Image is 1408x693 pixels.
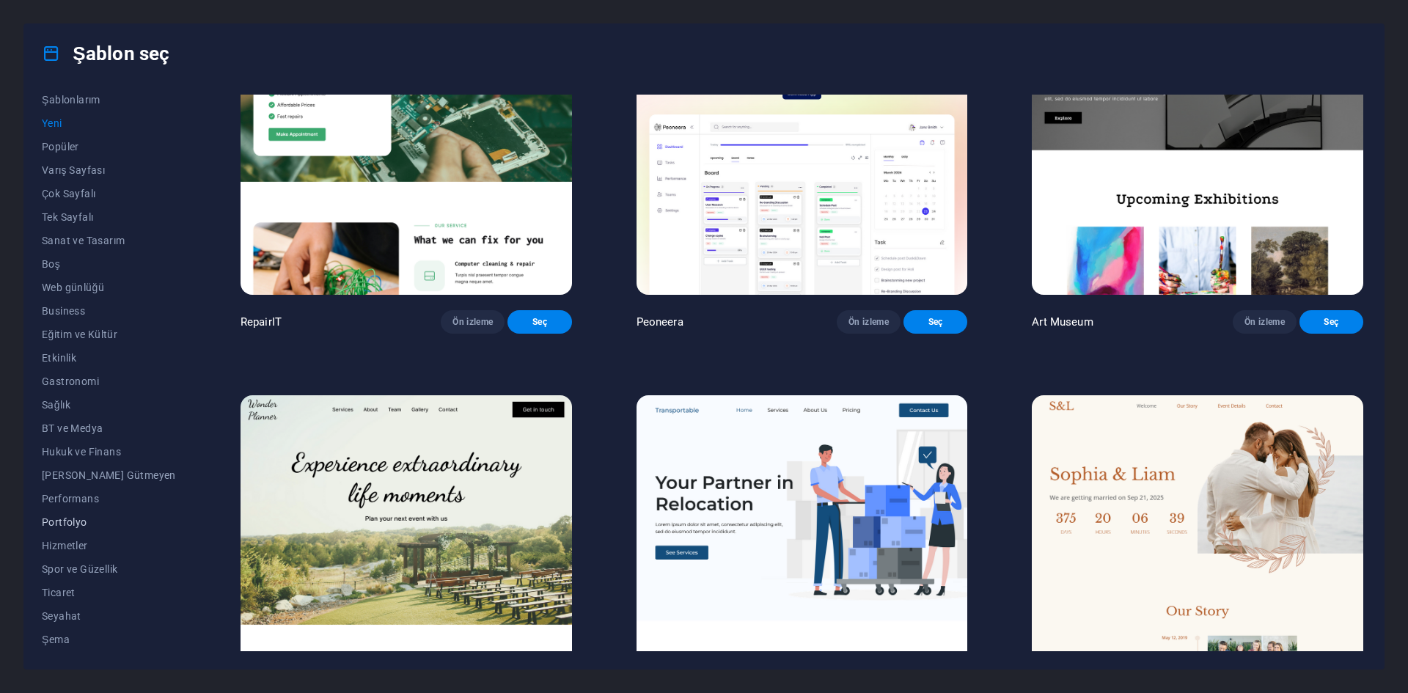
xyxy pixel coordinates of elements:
[42,370,176,393] button: Gastronomi
[915,316,956,328] span: Seç
[637,315,683,329] p: Peoneera
[42,141,176,153] span: Popüler
[42,422,176,434] span: BT ve Medya
[42,587,176,598] span: Ticaret
[42,258,176,270] span: Boş
[519,316,560,328] span: Seç
[452,316,493,328] span: Ön izleme
[42,182,176,205] button: Çok Sayfalı
[42,211,176,223] span: Tek Sayfalı
[42,604,176,628] button: Seyahat
[1311,316,1352,328] span: Seç
[42,393,176,417] button: Sağlık
[42,329,176,340] span: Eğitim ve Kültür
[42,323,176,346] button: Eğitim ve Kültür
[42,628,176,651] button: Şema
[42,135,176,158] button: Popüler
[42,117,176,129] span: Yeni
[42,487,176,510] button: Performans
[42,252,176,276] button: Boş
[42,581,176,604] button: Ticaret
[42,463,176,487] button: [PERSON_NAME] Gütmeyen
[42,610,176,622] span: Seyahat
[1032,315,1093,329] p: Art Museum
[42,540,176,551] span: Hizmetler
[42,276,176,299] button: Web günlüğü
[42,282,176,293] span: Web günlüğü
[848,316,889,328] span: Ön izleme
[42,305,176,317] span: Business
[42,299,176,323] button: Business
[42,235,176,246] span: Sanat ve Tasarım
[42,399,176,411] span: Sağlık
[42,188,176,199] span: Çok Sayfalı
[42,534,176,557] button: Hizmetler
[42,205,176,229] button: Tek Sayfalı
[42,94,176,106] span: Şablonlarım
[507,310,571,334] button: Seç
[42,42,169,65] h4: Şablon seç
[42,346,176,370] button: Etkinlik
[42,229,176,252] button: Sanat ve Tasarım
[42,375,176,387] span: Gastronomi
[42,446,176,458] span: Hukuk ve Finans
[903,310,967,334] button: Seç
[42,493,176,505] span: Performans
[1299,310,1363,334] button: Seç
[42,158,176,182] button: Varış Sayfası
[42,510,176,534] button: Portfolyo
[42,440,176,463] button: Hukuk ve Finans
[42,516,176,528] span: Portfolyo
[1233,310,1297,334] button: Ön izleme
[837,310,901,334] button: Ön izleme
[42,469,176,481] span: [PERSON_NAME] Gütmeyen
[42,111,176,135] button: Yeni
[42,634,176,645] span: Şema
[42,88,176,111] button: Şablonlarım
[42,352,176,364] span: Etkinlik
[42,563,176,575] span: Spor ve Güzellik
[42,164,176,176] span: Varış Sayfası
[1244,316,1285,328] span: Ön izleme
[441,310,505,334] button: Ön izleme
[42,557,176,581] button: Spor ve Güzellik
[42,417,176,440] button: BT ve Medya
[241,315,282,329] p: RepairIT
